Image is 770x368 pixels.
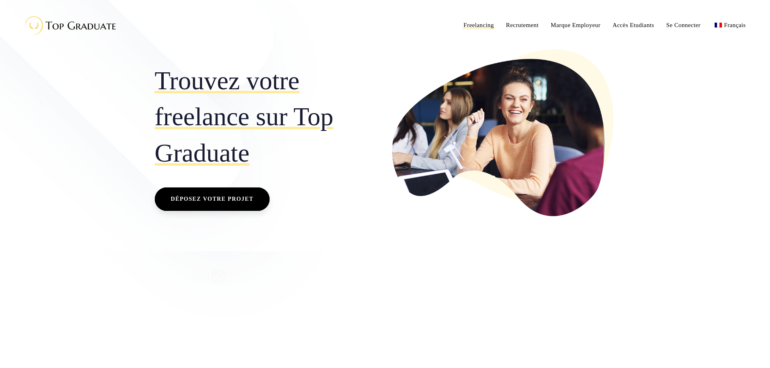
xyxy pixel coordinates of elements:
[613,22,654,28] span: Accès Etudiants
[18,12,119,38] img: Top Graduate
[155,187,270,211] a: Déposez votre projet
[171,194,253,204] span: Déposez votre projet
[715,23,722,27] img: Français
[155,63,379,171] h2: Trouvez votre freelance sur Top Graduate
[464,22,494,28] span: Freelancing
[506,22,539,28] span: Recrutement
[666,22,700,28] span: Se Connecter
[551,22,601,28] span: Marque Employeur
[724,22,746,28] span: Français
